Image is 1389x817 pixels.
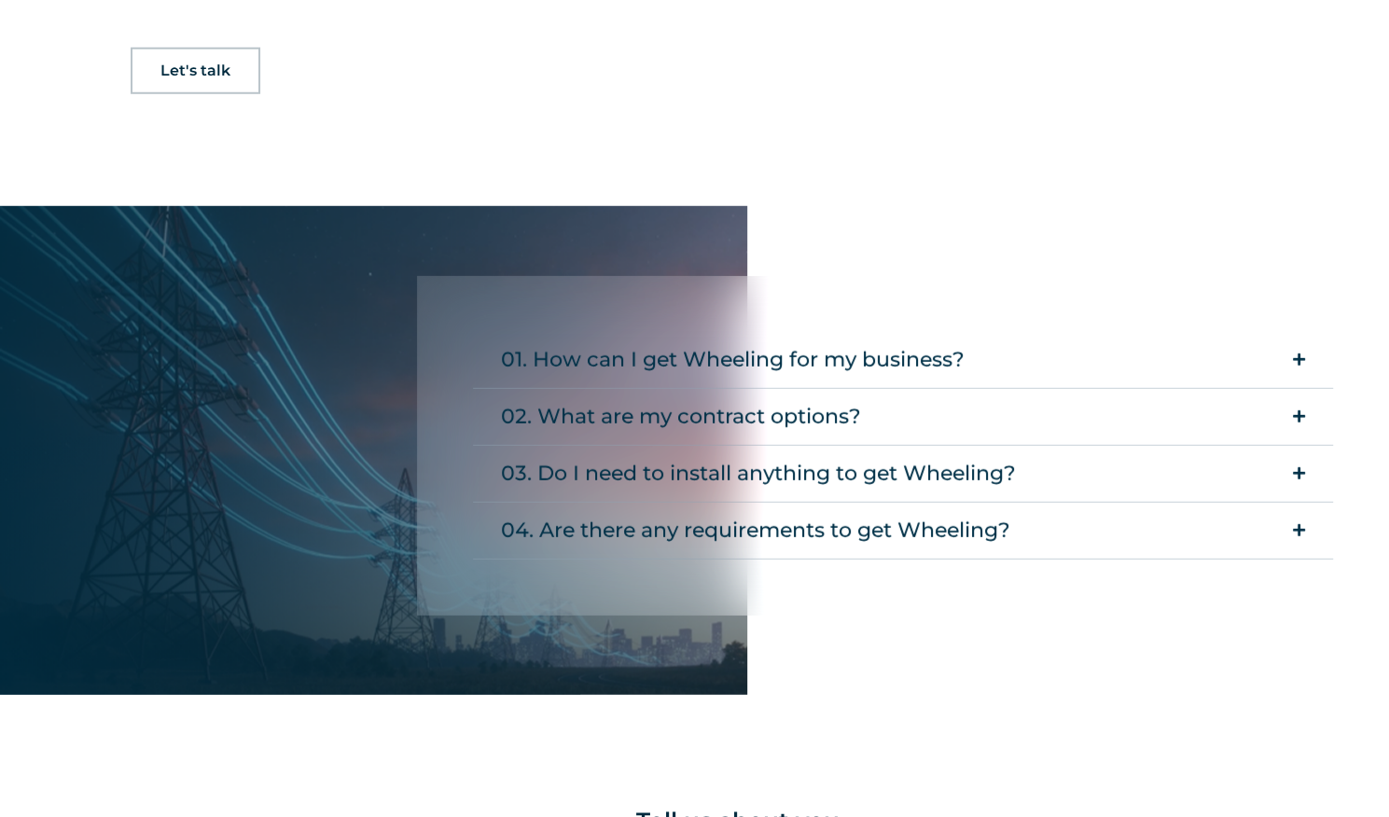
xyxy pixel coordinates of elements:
span: Let's talk [160,63,230,78]
div: 02. What are my contract options? [501,398,861,436]
div: 04. Are there any requirements to get Wheeling? [501,512,1010,549]
a: Let's talk [131,48,260,94]
summary: 03. Do I need to install anything to get Wheeling? [473,446,1333,503]
summary: 02. What are my contract options? [473,389,1333,446]
div: 01. How can I get Wheeling for my business? [501,341,965,379]
summary: 01. How can I get Wheeling for my business? [473,332,1333,389]
div: 03. Do I need to install anything to get Wheeling? [501,455,1016,492]
div: Accordion. Open links with Enter or Space, close with Escape, and navigate with Arrow Keys [473,332,1333,560]
summary: 04. Are there any requirements to get Wheeling? [473,503,1333,560]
